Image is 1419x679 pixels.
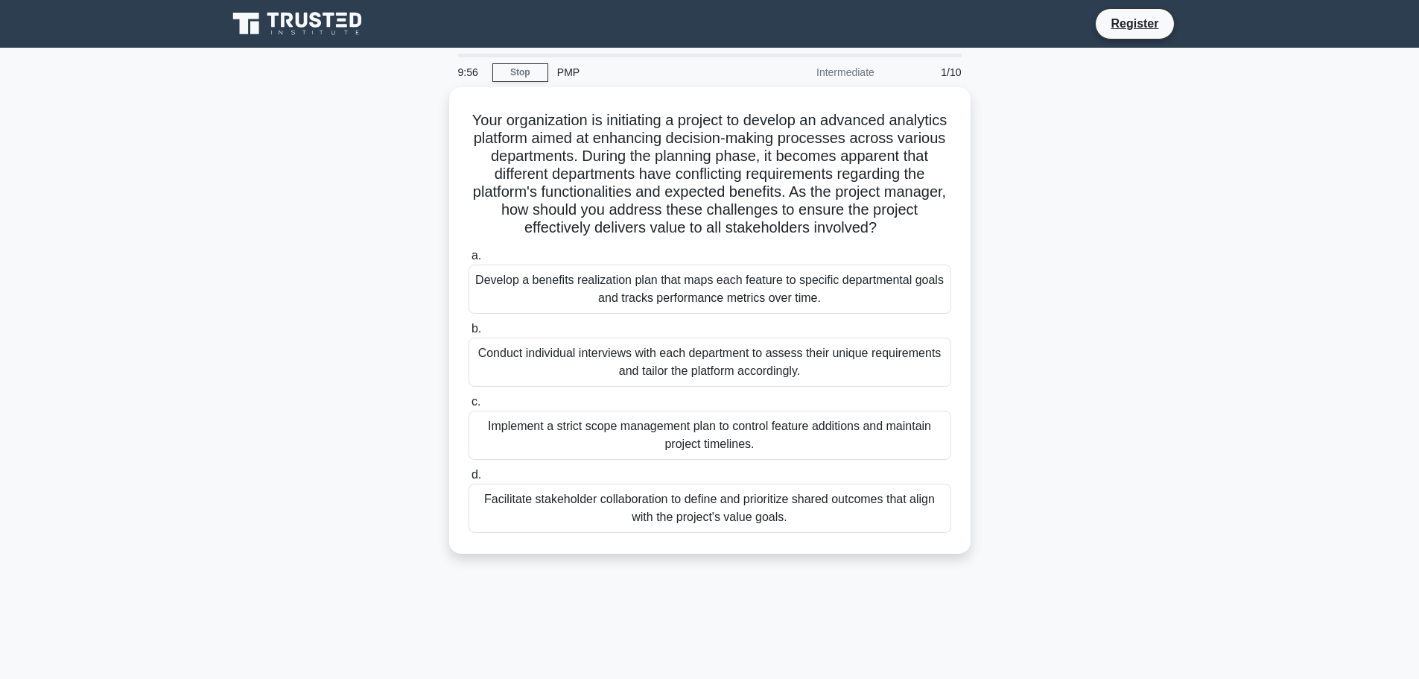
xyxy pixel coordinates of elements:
[472,468,481,481] span: d.
[469,265,951,314] div: Develop a benefits realization plan that maps each feature to specific departmental goals and tra...
[492,63,548,82] a: Stop
[469,338,951,387] div: Conduct individual interviews with each department to assess their unique requirements and tailor...
[1102,14,1167,33] a: Register
[883,57,971,87] div: 1/10
[469,411,951,460] div: Implement a strict scope management plan to control feature additions and maintain project timeli...
[469,484,951,533] div: Facilitate stakeholder collaboration to define and prioritize shared outcomes that align with the...
[449,57,492,87] div: 9:56
[753,57,883,87] div: Intermediate
[472,322,481,335] span: b.
[472,249,481,262] span: a.
[467,111,953,238] h5: Your organization is initiating a project to develop an advanced analytics platform aimed at enha...
[472,395,480,408] span: c.
[548,57,753,87] div: PMP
